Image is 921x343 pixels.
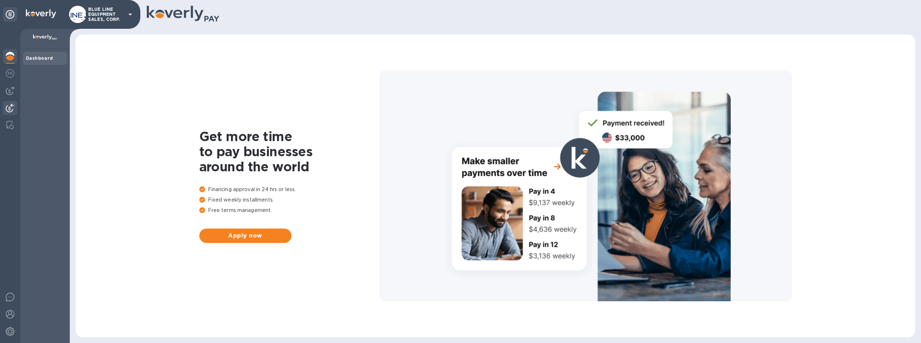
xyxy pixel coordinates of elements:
[205,231,286,240] span: Apply now
[199,129,379,174] h1: Get more time to pay businesses around the world
[6,69,14,78] img: Foreign exchange
[3,7,17,22] div: Unpin categories
[26,55,53,61] b: Dashboard
[199,207,379,214] p: Free terms management.
[199,229,291,243] button: Apply now
[199,196,379,204] p: Fixed weekly installments.
[199,186,379,193] p: Financing approval in 24 hrs or less.
[26,9,56,18] img: Logo
[88,7,124,22] p: BLUE LINE EQUIPMENT SALES, CORP.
